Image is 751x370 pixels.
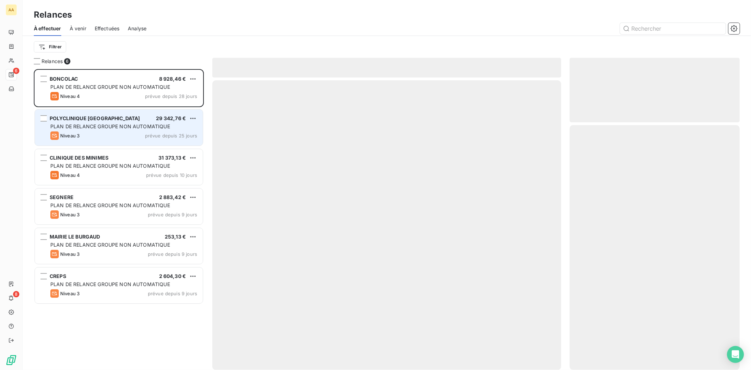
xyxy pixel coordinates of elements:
[6,4,17,16] div: AA
[165,234,186,240] span: 253,13 €
[146,172,197,178] span: prévue depuis 10 jours
[42,58,63,65] span: Relances
[145,93,197,99] span: prévue depuis 28 jours
[50,163,170,169] span: PLAN DE RELANCE GROUPE NON AUTOMATIQUE
[34,41,66,53] button: Filtrer
[727,346,744,363] div: Open Intercom Messenger
[145,133,197,138] span: prévue depuis 25 jours
[50,234,100,240] span: MAIRIE LE BURGAUD
[50,194,74,200] span: SEGNERE
[70,25,86,32] span: À venir
[50,273,66,279] span: CREPS
[50,76,78,82] span: BONCOLAC
[50,84,170,90] span: PLAN DE RELANCE GROUPE NON AUTOMATIQUE
[148,212,197,217] span: prévue depuis 9 jours
[159,76,186,82] span: 8 928,46 €
[50,202,170,208] span: PLAN DE RELANCE GROUPE NON AUTOMATIQUE
[128,25,146,32] span: Analyse
[60,212,80,217] span: Niveau 3
[60,172,80,178] span: Niveau 4
[34,8,72,21] h3: Relances
[60,291,80,296] span: Niveau 3
[34,69,204,370] div: grid
[60,133,80,138] span: Niveau 3
[50,155,108,161] span: CLINIQUE DES MINIMES
[620,23,726,34] input: Rechercher
[34,25,61,32] span: À effectuer
[159,273,186,279] span: 2 604,30 €
[50,281,170,287] span: PLAN DE RELANCE GROUPE NON AUTOMATIQUE
[50,115,140,121] span: POLYCLINIQUE [GEOGRAPHIC_DATA]
[148,251,197,257] span: prévue depuis 9 jours
[64,58,70,64] span: 6
[13,68,19,74] span: 6
[6,354,17,366] img: Logo LeanPay
[60,93,80,99] span: Niveau 4
[156,115,186,121] span: 29 342,76 €
[158,155,186,161] span: 31 373,13 €
[50,242,170,248] span: PLAN DE RELANCE GROUPE NON AUTOMATIQUE
[159,194,186,200] span: 2 883,42 €
[60,251,80,257] span: Niveau 3
[50,123,170,129] span: PLAN DE RELANCE GROUPE NON AUTOMATIQUE
[13,291,19,297] span: 8
[148,291,197,296] span: prévue depuis 9 jours
[95,25,120,32] span: Effectuées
